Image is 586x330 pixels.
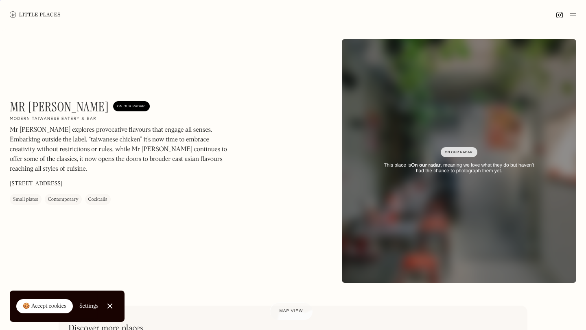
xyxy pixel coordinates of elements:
div: Settings [79,303,98,309]
div: Contemporary [48,195,79,204]
span: Map view [280,309,303,313]
p: [STREET_ADDRESS] [10,180,62,188]
a: 🍪 Accept cookies [16,299,73,314]
a: Map view [270,302,313,320]
a: Settings [79,297,98,315]
a: Close Cookie Popup [102,298,118,314]
p: Mr [PERSON_NAME] explores provocative flavours that engage all senses. Embarking outside the labe... [10,125,230,174]
h2: Modern Taiwanese eatery & bar [10,116,96,122]
div: This place is , meaning we love what they do but haven’t had the chance to photograph them yet. [379,162,539,174]
div: On Our Radar [117,102,146,111]
strong: On our radar [411,162,441,168]
div: Cocktails [88,195,107,204]
h1: Mr [PERSON_NAME] [10,99,109,115]
div: Small plates [13,195,38,204]
div: 🍪 Accept cookies [23,302,66,310]
div: On Our Radar [445,148,473,156]
div: Close Cookie Popup [109,306,110,306]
